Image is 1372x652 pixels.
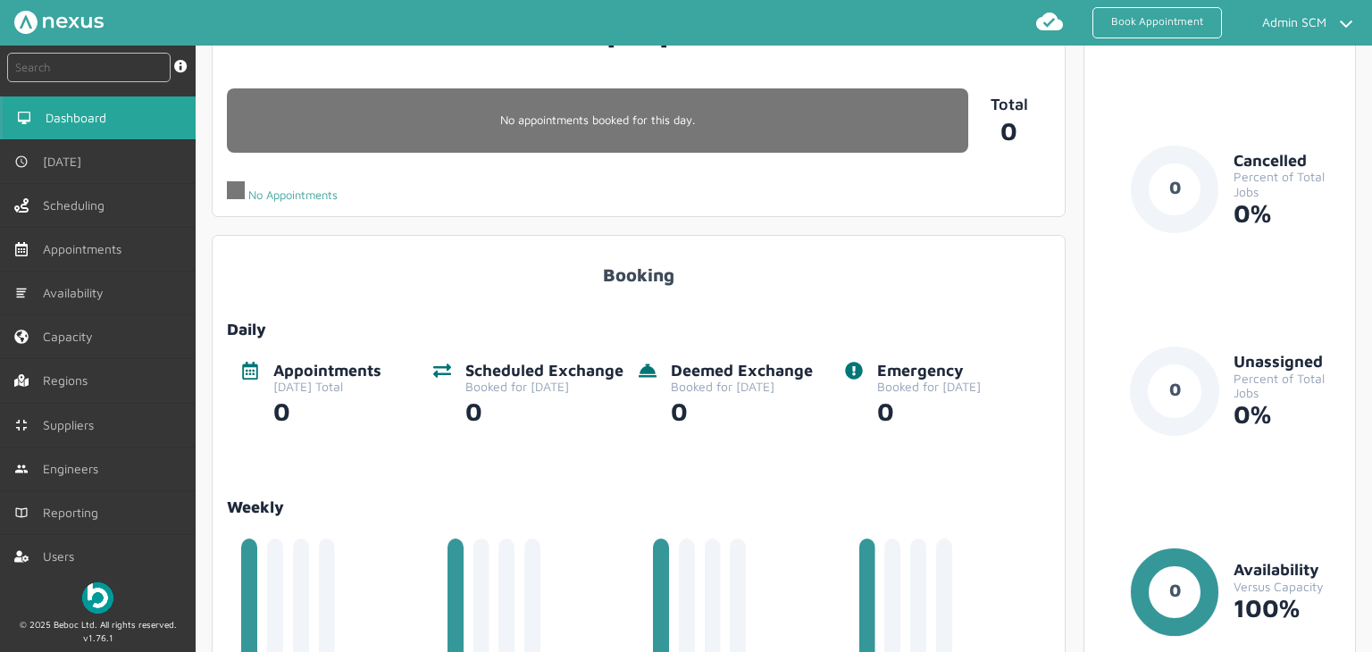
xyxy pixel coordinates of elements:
img: md-people.svg [14,462,29,476]
img: user-left-menu.svg [14,549,29,564]
div: Deemed Exchange [671,362,813,380]
img: md-contract.svg [14,418,29,432]
div: 0% [1234,400,1341,429]
div: Booked for [DATE] [877,380,981,394]
span: [DATE] [43,155,88,169]
p: No appointments booked for this day. [227,113,967,127]
div: Daily [227,321,1050,339]
text: 0 [1169,177,1181,197]
span: Reporting [43,506,105,520]
a: Book Appointment [1092,7,1222,38]
span: Capacity [43,330,100,344]
img: capacity-left-menu.svg [14,330,29,344]
img: md-time.svg [14,155,29,169]
div: 0 [877,394,981,426]
p: Total [968,96,1050,114]
span: Regions [43,373,95,388]
div: Booked for [DATE] [465,380,623,394]
a: Weekly [227,498,1050,517]
a: 0UnassignedPercent of Total Jobs0% [1099,347,1341,464]
div: 0 [465,394,623,426]
div: Emergency [877,362,981,380]
img: md-book.svg [14,506,29,520]
div: 0 [273,394,381,426]
img: Beboc Logo [82,582,113,614]
img: scheduling-left-menu.svg [14,198,29,213]
img: Nexus [14,11,104,34]
span: Dashboard [46,111,113,125]
div: Booked for [DATE] [671,380,813,394]
div: [DATE] Total [273,380,381,394]
span: Scheduling [43,198,112,213]
input: Search by: Ref, PostCode, MPAN, MPRN, Account, Customer [7,53,171,82]
img: md-cloud-done.svg [1035,7,1064,36]
a: 0CancelledPercent of Total Jobs0% [1099,145,1341,263]
span: Engineers [43,462,105,476]
span: Appointments [43,242,129,256]
div: Scheduled Exchange [465,362,623,380]
div: 100% [1234,594,1341,623]
div: Cancelled [1234,152,1341,171]
span: Availability [43,286,111,300]
div: Versus Capacity [1234,580,1341,594]
span: Users [43,549,81,564]
div: Unassigned [1234,353,1341,372]
img: md-list.svg [14,286,29,300]
div: Booking [227,250,1050,285]
img: md-desktop.svg [17,111,31,125]
div: 0% [1234,199,1341,228]
div: No Appointments [227,181,338,202]
span: Suppliers [43,418,101,432]
img: appointments-left-menu.svg [14,242,29,256]
div: 0 [671,394,813,426]
div: Percent of Total Jobs [1234,170,1341,198]
text: 0 [1169,379,1181,399]
div: Percent of Total Jobs [1234,372,1341,400]
a: 0 [968,113,1050,146]
img: regions.left-menu.svg [14,373,29,388]
div: Availability [1234,561,1341,580]
div: Appointments [273,362,381,380]
text: 0 [1169,580,1181,600]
